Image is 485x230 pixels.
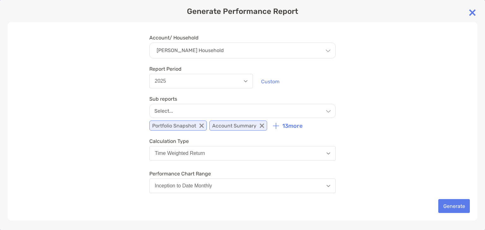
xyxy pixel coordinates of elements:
[149,146,336,161] button: Time Weighted Return
[154,108,173,114] p: Select...
[157,48,224,53] p: [PERSON_NAME] Household
[244,80,248,82] img: Open dropdown arrow
[149,138,336,144] span: Calculation Type
[155,183,212,189] div: Inception to Date Monthly
[149,171,336,177] span: Performance Chart Range
[149,35,199,41] label: Account/ Household
[149,96,177,102] label: Sub reports
[273,123,279,129] img: icon plus
[8,8,477,15] p: Generate Performance Report
[155,150,205,156] div: Time Weighted Return
[326,152,330,155] img: Open dropdown arrow
[256,74,284,88] button: Custom
[149,74,253,88] button: 2025
[155,78,166,84] div: 2025
[209,121,267,131] p: Account Summary
[149,66,253,72] span: Report Period
[149,121,207,131] p: Portfolio Snapshot
[438,199,470,213] button: Generate
[282,123,302,129] p: 13 more
[149,179,336,193] button: Inception to Date Monthly
[466,6,479,19] img: close modal icon
[326,185,330,187] img: Open dropdown arrow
